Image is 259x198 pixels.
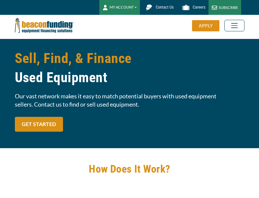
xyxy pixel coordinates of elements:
[180,2,192,13] img: Beacon Funding Careers
[177,2,209,13] a: Careers
[15,15,74,36] img: Beacon Funding Corporation logo
[15,68,244,87] span: Used Equipment
[156,5,174,10] span: Contact Us
[193,5,205,10] span: Careers
[192,20,224,31] a: APPLY
[140,2,177,13] a: Contact Us
[143,2,155,13] img: Beacon Funding chat
[192,20,219,31] div: APPLY
[15,92,244,109] span: Our vast network makes it easy to match potential buyers with used equipment sellers. Contact us ...
[224,20,244,31] button: Toggle navigation
[15,49,244,87] h1: Sell, Find, & Finance
[15,161,244,177] h2: How Does It Work?
[15,117,63,132] a: GET STARTED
